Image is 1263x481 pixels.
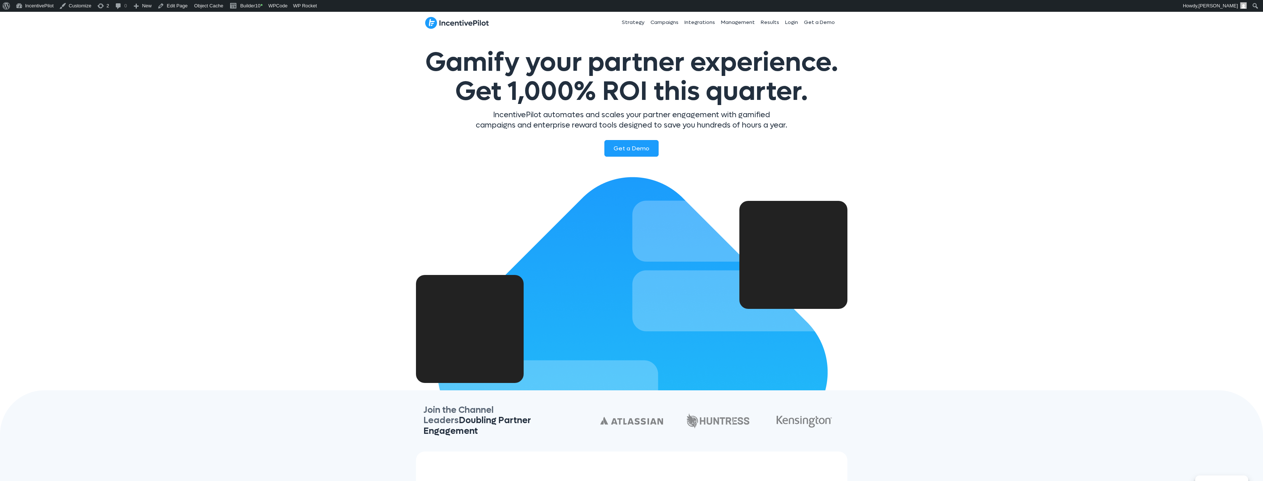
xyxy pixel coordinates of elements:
[614,144,649,152] span: Get a Demo
[619,13,648,32] a: Strategy
[801,13,838,32] a: Get a Demo
[416,275,524,383] div: Video Player
[718,13,758,32] a: Management
[423,404,531,437] span: Join the Channel Leaders
[782,13,801,32] a: Login
[600,417,663,425] img: 2560px-Atlassian-logo
[777,416,832,428] img: Kensington_PRIMARY_Logo_FINAL
[425,45,838,109] span: Gamify your partner experience.
[739,201,847,309] div: Video Player
[568,13,838,32] nav: Header Menu
[648,13,681,32] a: Campaigns
[681,13,718,32] a: Integrations
[758,13,782,32] a: Results
[423,415,531,437] span: Doubling Partner Engagement
[687,413,749,429] img: c160a1f01da15ede5cb2dbb7c1e1a7f7
[455,74,808,109] span: Get 1,000% ROI this quarter.
[475,110,788,130] p: IncentivePilot automates and scales your partner engagement with gamified campaigns and enterpris...
[1198,3,1238,8] span: [PERSON_NAME]
[260,1,263,9] span: •
[425,17,489,29] img: IncentivePilot
[604,140,659,157] a: Get a Demo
